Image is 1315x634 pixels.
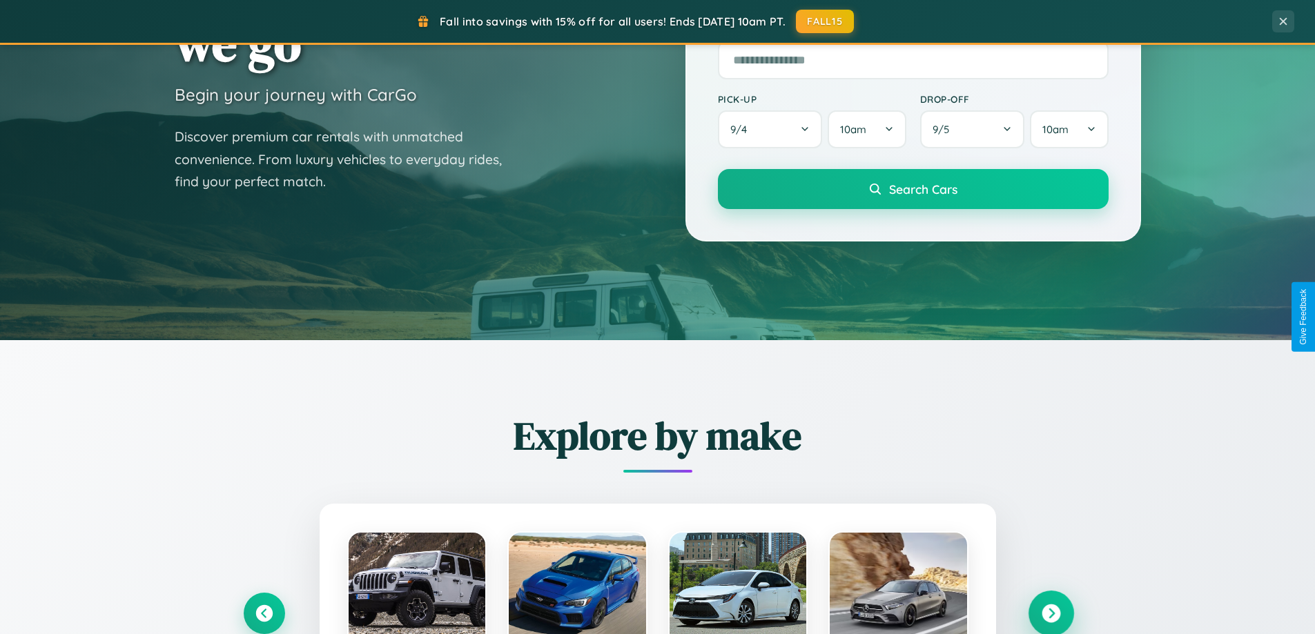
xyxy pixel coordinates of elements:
[175,126,520,193] p: Discover premium car rentals with unmatched convenience. From luxury vehicles to everyday rides, ...
[1298,289,1308,345] div: Give Feedback
[1030,110,1108,148] button: 10am
[440,14,786,28] span: Fall into savings with 15% off for all users! Ends [DATE] 10am PT.
[244,409,1072,462] h2: Explore by make
[933,123,956,136] span: 9 / 5
[1042,123,1069,136] span: 10am
[889,181,957,197] span: Search Cars
[175,84,417,105] h3: Begin your journey with CarGo
[840,123,866,136] span: 10am
[920,110,1025,148] button: 9/5
[718,93,906,105] label: Pick-up
[718,169,1109,209] button: Search Cars
[920,93,1109,105] label: Drop-off
[796,10,854,33] button: FALL15
[718,110,823,148] button: 9/4
[730,123,754,136] span: 9 / 4
[828,110,906,148] button: 10am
